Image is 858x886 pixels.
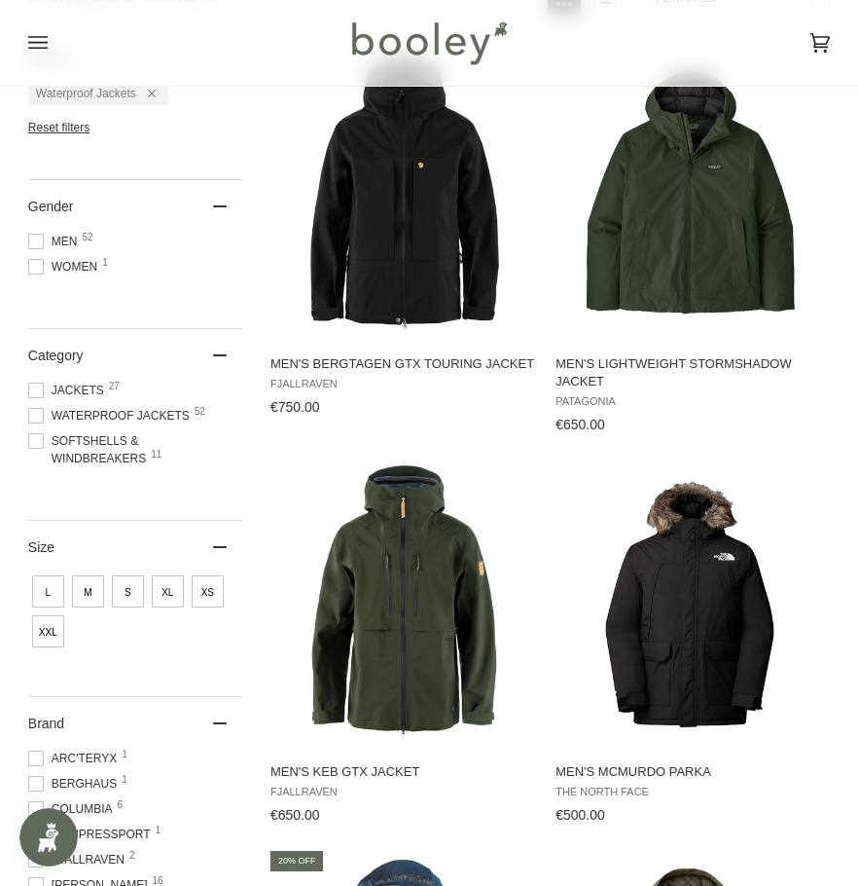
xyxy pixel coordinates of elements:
[28,851,130,868] span: Fjallraven
[152,575,184,608] span: Size: XL
[151,450,161,460] span: 11
[28,800,119,818] span: Columbia
[270,399,320,415] span: €750.00
[117,800,123,810] span: 6
[129,851,135,861] span: 2
[28,348,84,363] span: Category
[112,575,144,608] span: Size: S
[28,258,103,276] span: Women
[28,826,157,843] span: COMPRESSPORT
[192,575,224,608] span: Size: XS
[28,233,84,250] span: Men
[28,199,74,214] span: Gender
[28,750,123,767] span: Arc'teryx
[153,876,163,886] span: 16
[72,575,104,608] span: Size: M
[32,615,64,647] span: Size: XXL
[136,87,156,100] div: Remove filter: Waterproof Jackets
[270,355,539,373] span: Men's Bergtagen GTX Touring Jacket
[82,233,92,242] span: 52
[270,851,324,871] div: 20% off
[28,775,123,793] span: Berghaus
[268,465,542,740] img: Fjallraven Men's Keb GTX Jacket Deep Forest - Booley Galway
[36,87,136,100] span: Waterproof Jackets
[122,775,127,785] span: 1
[268,457,542,831] a: Men's Keb GTX Jacket
[28,407,196,425] span: Waterproof Jackets
[270,786,539,798] span: Fjallraven
[19,808,78,867] iframe: Button to open loyalty program pop-up
[270,763,539,781] span: Men's Keb GTX Jacket
[102,258,108,268] span: 1
[553,57,827,332] img: Patagonia Men's Lightweight Stormshadow Jacket Old Growth Green - Booley Galway
[156,826,161,835] span: 1
[28,716,64,731] span: Brand
[553,457,827,831] a: Men's McMurdo Parka
[555,807,605,823] span: €500.00
[28,121,89,134] span: Reset filters
[343,15,514,71] img: Booley
[28,121,242,134] li: Reset filters
[122,750,127,759] span: 1
[555,395,824,408] span: Patagonia
[28,539,54,555] span: Size
[270,378,539,390] span: Fjallraven
[555,763,824,781] span: Men's McMurdo Parka
[553,49,827,440] a: Men's Lightweight Stormshadow Jacket
[109,382,120,391] span: 27
[553,465,827,740] img: The North Face Men's McMurdo Parka TNF Black / TNF Black - Booley Galway
[555,417,605,432] span: €650.00
[28,432,242,467] span: Softshells & Windbreakers
[28,382,110,399] span: Jackets
[32,575,64,608] span: Size: L
[195,407,205,417] span: 52
[555,355,824,390] span: Men's Lightweight Stormshadow Jacket
[555,786,824,798] span: The North Face
[268,49,542,423] a: Men's Bergtagen GTX Touring Jacket
[270,807,320,823] span: €650.00
[268,57,542,332] img: Fjallraven Men's Bergtagen GTX Touring Jacket Black - Booley Galway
